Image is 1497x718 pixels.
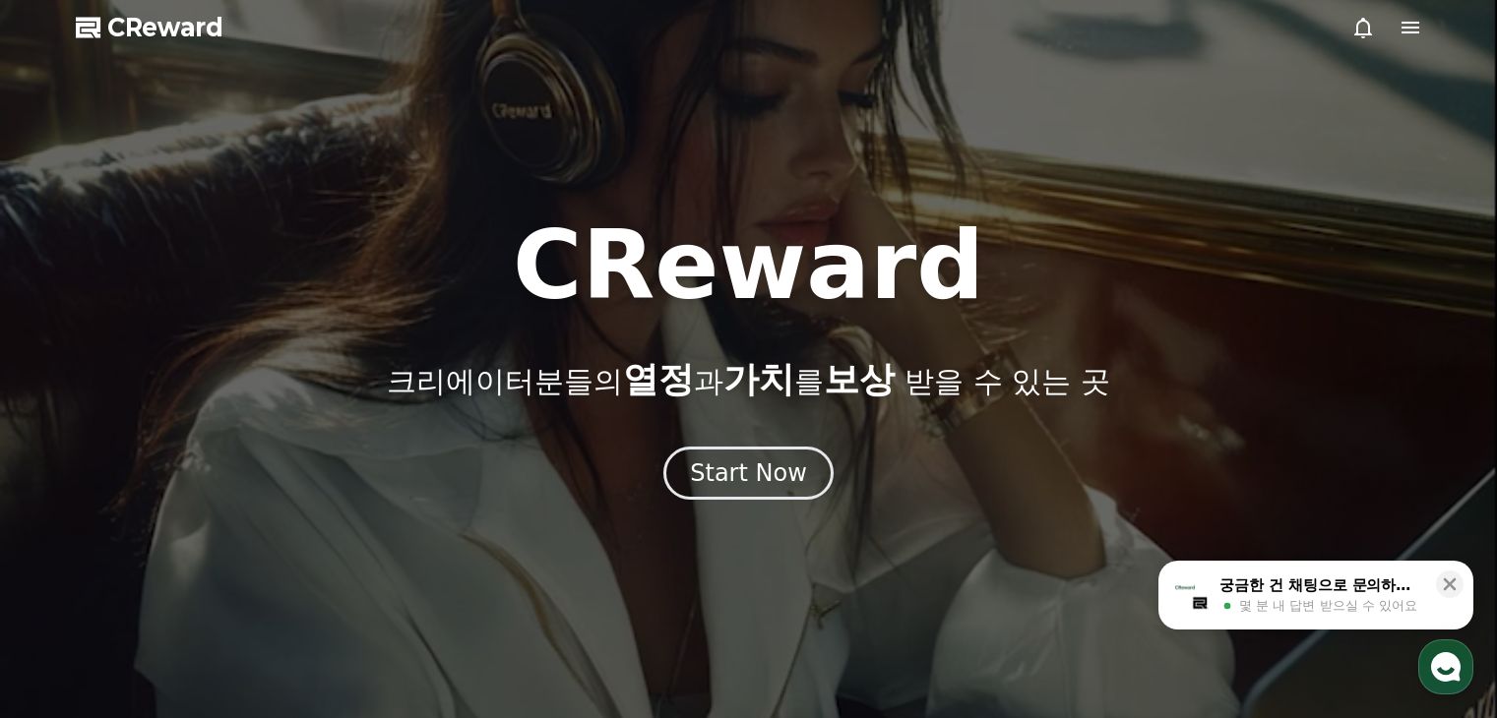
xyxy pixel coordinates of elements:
div: Start Now [690,457,807,489]
span: 열정 [623,359,694,399]
p: 크리에이터분들의 과 를 받을 수 있는 곳 [387,360,1109,399]
span: CReward [107,12,223,43]
a: CReward [76,12,223,43]
span: 가치 [723,359,794,399]
a: Start Now [663,466,834,485]
span: 보상 [824,359,895,399]
button: Start Now [663,447,834,500]
h1: CReward [513,218,984,313]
